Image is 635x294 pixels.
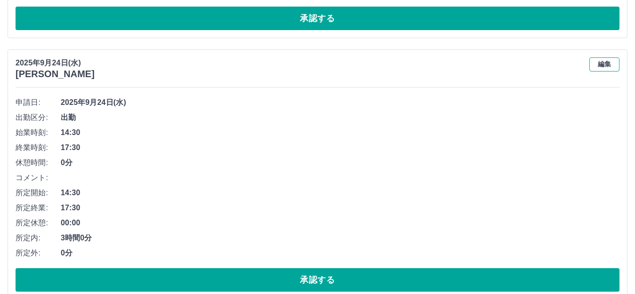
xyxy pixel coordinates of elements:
span: 17:30 [61,142,619,153]
p: 2025年9月24日(水) [16,57,95,69]
span: 所定外: [16,247,61,259]
span: 0分 [61,157,619,168]
span: 出勤 [61,112,619,123]
span: 終業時刻: [16,142,61,153]
span: 0分 [61,247,619,259]
span: 休憩時間: [16,157,61,168]
button: 承認する [16,268,619,292]
span: 所定休憩: [16,217,61,229]
span: 3時間0分 [61,232,619,244]
span: 申請日: [16,97,61,108]
span: 00:00 [61,217,619,229]
span: 2025年9月24日(水) [61,97,619,108]
span: 出勤区分: [16,112,61,123]
span: 所定内: [16,232,61,244]
span: 14:30 [61,127,619,138]
button: 承認する [16,7,619,30]
span: 17:30 [61,202,619,214]
span: 14:30 [61,187,619,199]
h3: [PERSON_NAME] [16,69,95,79]
span: コメント: [16,172,61,183]
span: 始業時刻: [16,127,61,138]
span: 所定終業: [16,202,61,214]
button: 編集 [589,57,619,72]
span: 所定開始: [16,187,61,199]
